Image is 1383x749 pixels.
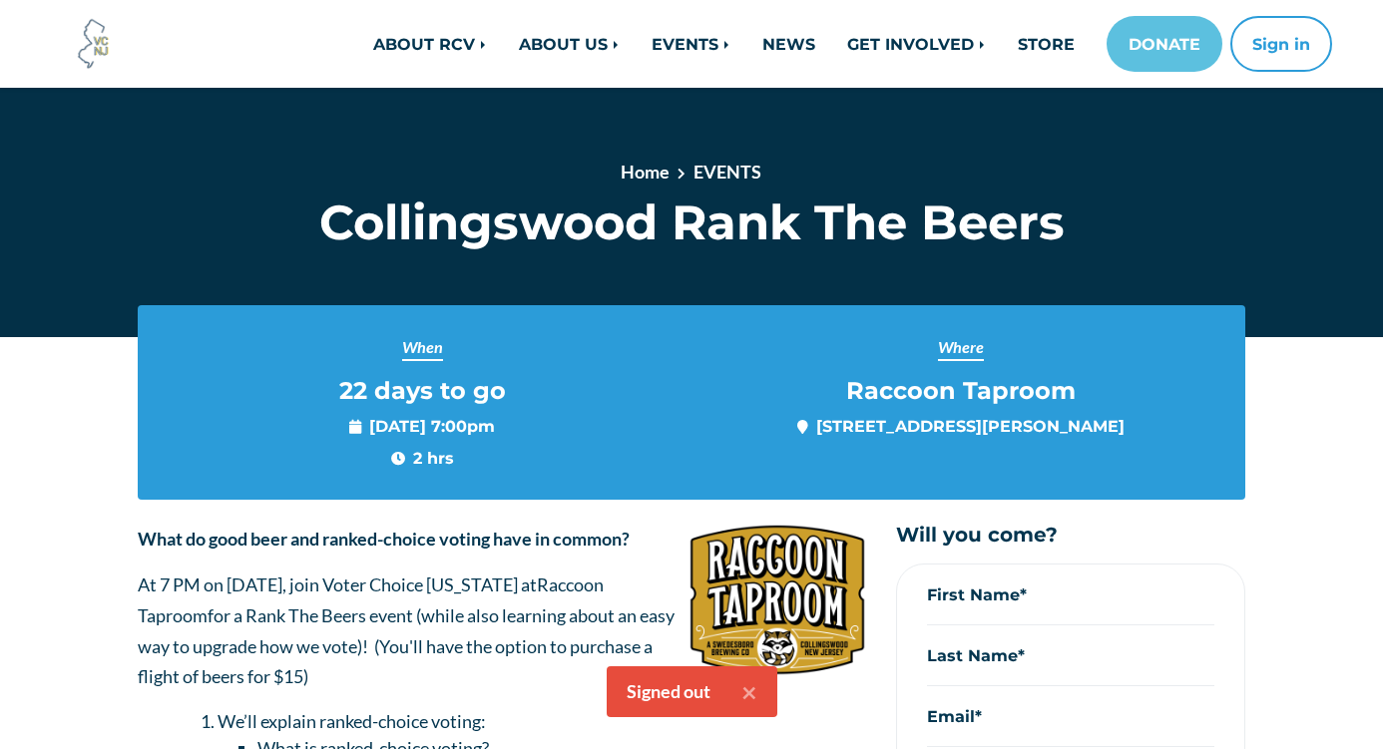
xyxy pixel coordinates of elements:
p: At 7 PM on [DATE], join Voter Choice [US_STATE] at for a Rank The Beers event (while also learnin... [138,569,866,691]
div: Signed out [627,678,710,705]
section: Event info [138,305,1245,500]
span: Raccoon Taproom [846,377,1076,406]
button: Sign in or sign up [1230,16,1332,72]
span: Where [938,335,984,361]
a: GET INVOLVED [831,24,1002,64]
nav: breadcrumb [351,159,1032,193]
a: Home [621,161,670,183]
a: DONATE [1107,16,1222,72]
span: ou'll have the option to purchase a flight of beers for $15) [138,635,653,688]
span: 22 days to go [339,377,506,406]
h1: Collingswood Rank The Beers [280,193,1104,251]
span: [DATE] 7:00pm [349,414,495,438]
a: ABOUT US [503,24,636,64]
strong: What do good beer and ranked-choice voting have in common? [138,528,630,550]
a: NEWS [746,24,831,64]
nav: Main navigation [264,16,1332,72]
img: Voter Choice NJ [67,17,121,71]
span: Raccoon Taproom [138,573,604,626]
a: EVENTS [693,161,761,183]
span: × [741,675,757,708]
span: When [402,335,443,361]
a: [STREET_ADDRESS][PERSON_NAME] [816,416,1125,436]
button: Close [721,666,777,717]
a: EVENTS [636,24,746,64]
a: ABOUT RCV [357,24,503,64]
img: silologo1.png [689,524,866,676]
h5: Will you come? [896,524,1245,548]
span: 2 hrs [391,446,454,470]
a: STORE [1002,24,1091,64]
